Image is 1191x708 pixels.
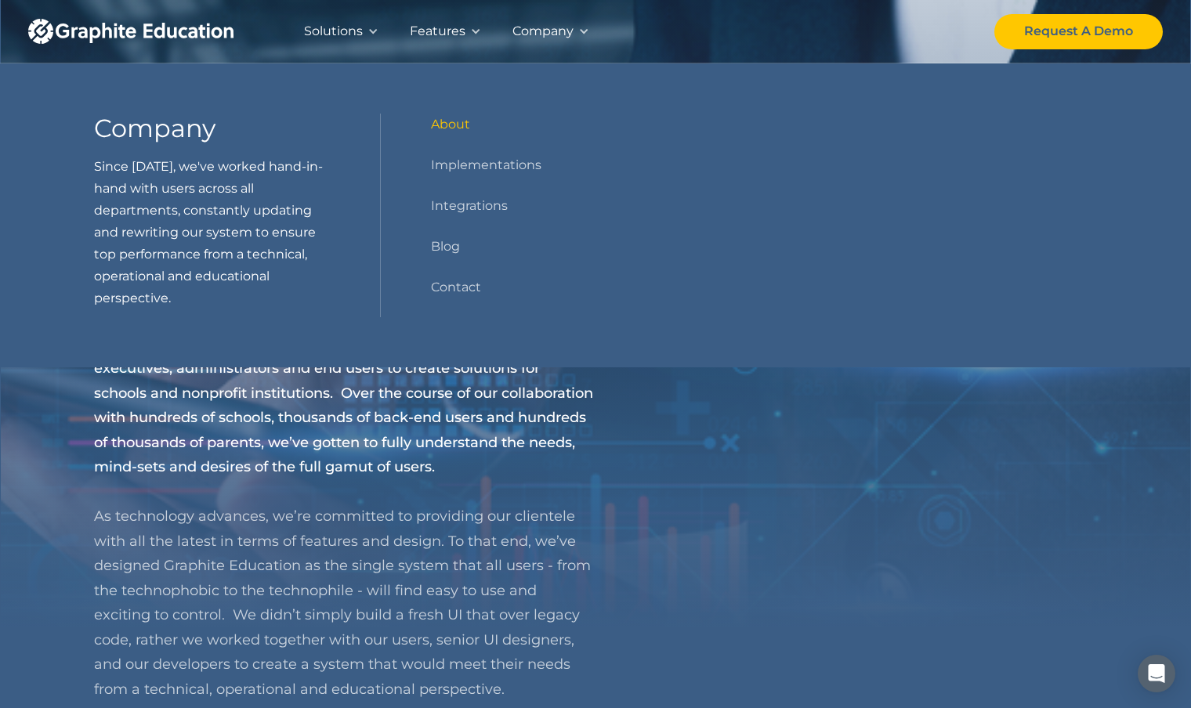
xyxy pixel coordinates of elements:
div: Request A Demo [1024,20,1133,42]
p: Since [DATE], we've worked hand-in-hand with users across all departments, constantly updating an... [94,156,330,309]
a: Blog [431,236,460,258]
div: Open Intercom Messenger [1138,655,1175,692]
a: Request A Demo [994,14,1163,49]
p: As technology advances, we’re committed to providing our clientele with all the latest in terms o... [94,332,595,703]
h3: Company [94,114,215,143]
a: About [431,114,470,135]
a: Contact [431,276,481,298]
a: Integrations [431,195,508,217]
div: Features [410,20,465,42]
div: Company [512,20,574,42]
a: Implementations [431,154,541,176]
div: Solutions [304,20,363,42]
